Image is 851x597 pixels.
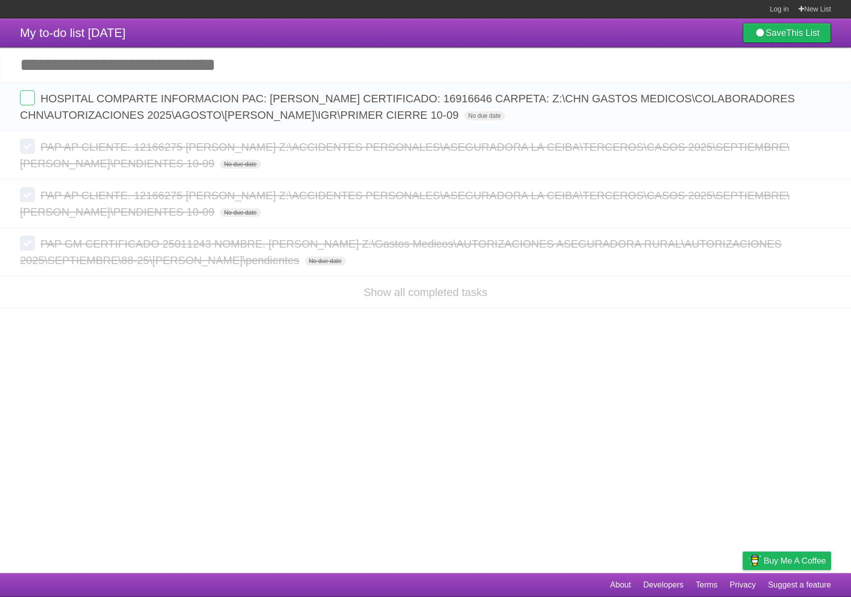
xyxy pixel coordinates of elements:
[364,286,487,298] a: Show all completed tasks
[20,90,35,105] label: Done
[20,141,790,170] span: PAP AP CLIENTE. 12166275 [PERSON_NAME] Z:\ACCIDENTES PERSONALES\ASEGURADORA LA CEIBA\TERCEROS\CAS...
[610,576,631,595] a: About
[220,160,260,169] span: No due date
[20,236,35,251] label: Done
[20,238,782,267] span: PAP GM CERTIFICADO 25011243 NOMBRE. [PERSON_NAME] Z:\Gastos Medicos\AUTORIZACIONES ASEGURADORA RU...
[220,208,260,217] span: No due date
[305,257,345,266] span: No due date
[20,26,126,39] span: My to-do list [DATE]
[20,139,35,154] label: Done
[764,552,826,570] span: Buy me a coffee
[643,576,683,595] a: Developers
[743,552,831,570] a: Buy me a coffee
[743,23,831,43] a: SaveThis List
[20,187,35,202] label: Done
[20,92,795,121] span: HOSPITAL COMPARTE INFORMACION PAC: [PERSON_NAME] CERTIFICADO: 16916646 CARPETA: Z:\CHN GASTOS MED...
[696,576,718,595] a: Terms
[20,189,790,218] span: PAP AP CLIENTE. 12166275 [PERSON_NAME] Z:\ACCIDENTES PERSONALES\ASEGURADORA LA CEIBA\TERCEROS\CAS...
[464,111,505,120] span: No due date
[748,552,761,569] img: Buy me a coffee
[786,28,820,38] b: This List
[768,576,831,595] a: Suggest a feature
[730,576,756,595] a: Privacy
